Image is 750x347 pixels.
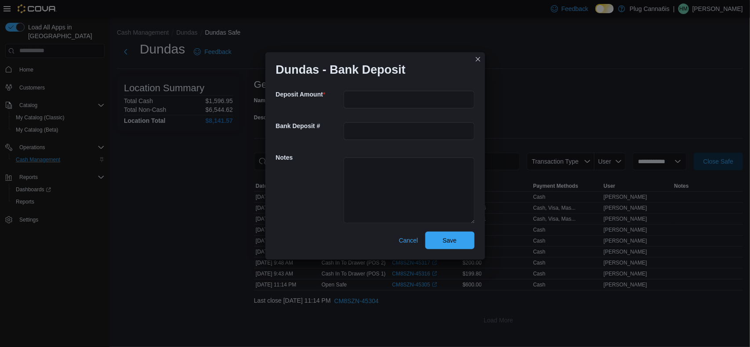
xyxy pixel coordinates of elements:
[276,149,342,166] h5: Notes
[473,54,483,64] button: Closes this modal window
[425,232,475,249] button: Save
[276,63,406,77] h1: Dundas - Bank Deposit
[276,86,342,103] h5: Deposit Amount
[443,236,457,245] span: Save
[276,117,342,135] h5: Bank Deposit #
[395,232,422,249] button: Cancel
[399,236,418,245] span: Cancel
